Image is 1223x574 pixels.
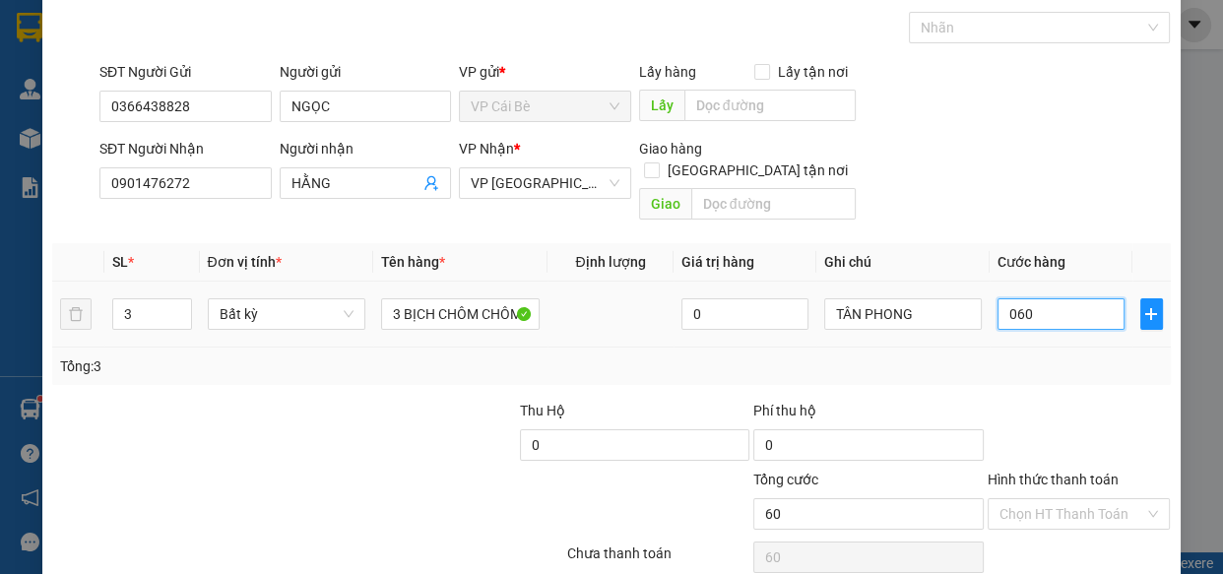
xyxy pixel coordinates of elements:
[988,472,1119,487] label: Hình thức thanh toán
[1140,298,1163,330] button: plus
[459,141,514,157] span: VP Nhận
[753,472,818,487] span: Tổng cước
[280,138,452,159] div: Người nhận
[691,188,856,220] input: Dọc đường
[681,254,754,270] span: Giá trị hàng
[99,61,272,83] div: SĐT Người Gửi
[639,141,702,157] span: Giao hàng
[112,254,128,270] span: SL
[1141,306,1162,322] span: plus
[60,298,92,330] button: delete
[824,298,983,330] input: Ghi Chú
[208,254,282,270] span: Đơn vị tính
[520,403,565,418] span: Thu Hộ
[459,61,631,83] div: VP gửi
[471,168,619,198] span: VP Sài Gòn
[575,254,645,270] span: Định lượng
[60,355,474,377] div: Tổng: 3
[99,138,272,159] div: SĐT Người Nhận
[381,298,540,330] input: VD: Bàn, Ghế
[381,254,445,270] span: Tên hàng
[770,61,856,83] span: Lấy tận nơi
[681,298,808,330] input: 0
[684,90,856,121] input: Dọc đường
[220,299,354,329] span: Bất kỳ
[998,254,1065,270] span: Cước hàng
[639,188,691,220] span: Giao
[816,243,991,282] th: Ghi chú
[639,90,684,121] span: Lấy
[660,159,856,181] span: [GEOGRAPHIC_DATA] tận nơi
[639,64,696,80] span: Lấy hàng
[280,61,452,83] div: Người gửi
[423,175,439,191] span: user-add
[753,400,983,429] div: Phí thu hộ
[471,92,619,121] span: VP Cái Bè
